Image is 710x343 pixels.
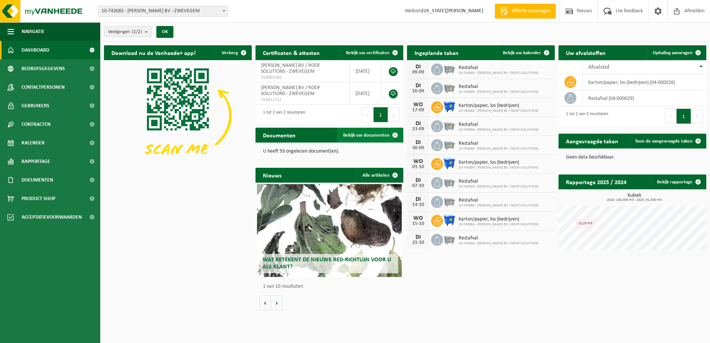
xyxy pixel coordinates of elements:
span: Acceptatievoorwaarden [22,208,82,226]
div: WO [411,159,426,164]
div: 14-10 [411,202,426,208]
span: Restafval [459,197,538,203]
span: Bekijk uw kalender [503,50,541,55]
a: Bekijk uw kalender [497,45,554,60]
span: Restafval [459,141,538,147]
button: OK [156,26,173,38]
span: 10-743084 - [PERSON_NAME] BV / ROOF SOLUTIONS [459,203,538,208]
button: Vestigingen(2/2) [104,26,152,37]
div: 16-09 [411,89,426,94]
div: WO [411,102,426,108]
div: DI [411,234,426,240]
span: 10-743084 - [PERSON_NAME] BV / ROOF SOLUTIONS [459,71,538,75]
h2: Aangevraagde taken [558,134,626,148]
span: 10-743084 - [PERSON_NAME] BV / ROOF SOLUTIONS [459,90,538,94]
a: Bekijk rapportage [651,174,706,189]
span: Ophaling aanvragen [653,50,693,55]
img: Download de VHEPlus App [104,60,252,171]
span: 2024: 140,300 m3 - 2025: 91,500 m3 [562,198,706,202]
a: Bekijk uw certificaten [340,45,403,60]
p: 1 van 10 resultaten [263,284,400,289]
div: DI [411,196,426,202]
span: Karton/papier, los (bedrijven) [459,160,538,166]
span: 10-743084 - [PERSON_NAME] BV / ROOF SOLUTIONS [459,241,538,246]
h2: Ingeplande taken [407,45,466,60]
span: VLA901565 [261,75,344,81]
img: WB-1100-HPE-BE-04 [443,214,456,226]
span: Restafval [459,122,538,128]
span: Contracten [22,115,51,134]
span: Navigatie [22,22,45,41]
div: DI [411,121,426,127]
div: 21-10 [411,240,426,245]
span: Restafval [459,65,538,71]
h2: Rapportage 2025 / 2024 [558,174,634,189]
td: karton/papier, los (bedrijven) (04-000026) [583,74,706,90]
span: 10-743082 - BEERNAERT DAVY BV - ZWEVEGEM [98,6,228,17]
span: 10-743084 - [PERSON_NAME] BV / ROOF SOLUTIONS [459,109,538,113]
div: 1 tot 2 van 2 resultaten [562,108,608,124]
span: Documenten [22,171,53,189]
span: 10-743084 - [PERSON_NAME] BV / ROOF SOLUTIONS [459,128,538,132]
a: Offerte aanvragen [495,4,556,19]
img: WB-2500-GAL-GY-04 [443,138,456,151]
div: WO [411,215,426,221]
h2: Uw afvalstoffen [558,45,613,60]
button: Previous [665,109,677,124]
button: 1 [677,109,691,124]
span: Afvalstof [588,64,609,70]
img: WB-1100-HPE-BE-04 [443,100,456,113]
span: Restafval [459,179,538,184]
p: Geen data beschikbaar. [566,155,699,160]
div: 23-09 [411,127,426,132]
button: Verberg [216,45,251,60]
span: 10-743084 - [PERSON_NAME] BV / ROOF SOLUTIONS [459,222,538,227]
div: DI [411,177,426,183]
span: Bekijk uw documenten [343,133,390,138]
span: Bekijk uw certificaten [346,50,390,55]
div: DI [411,64,426,70]
span: 10-743082 - BEERNAERT DAVY BV - ZWEVEGEM [98,6,228,16]
td: [DATE] [350,82,381,105]
span: Verberg [222,50,238,55]
div: 01-10 [411,164,426,170]
h3: Kubiek [562,193,706,202]
button: Volgende [271,295,283,310]
span: Gebruikers [22,97,49,115]
span: 10-743084 - [PERSON_NAME] BV / ROOF SOLUTIONS [459,147,538,151]
h2: Documenten [255,128,303,142]
span: Dashboard [22,41,49,59]
a: Toon de aangevraagde taken [629,134,706,148]
img: WB-2500-GAL-GY-04 [443,119,456,132]
div: 15-10 [411,221,426,226]
td: [DATE] [350,60,381,82]
h2: Nieuws [255,168,289,182]
span: Restafval [459,235,538,241]
div: 17-09 [411,108,426,113]
span: Bedrijfsgegevens [22,59,65,78]
img: WB-2500-GAL-GY-04 [443,62,456,75]
span: Contactpersonen [22,78,65,97]
a: Ophaling aanvragen [647,45,706,60]
button: 1 [374,107,388,122]
button: Next [388,107,400,122]
span: Karton/papier, los (bedrijven) [459,103,538,109]
span: Toon de aangevraagde taken [635,139,693,144]
span: Product Shop [22,189,55,208]
div: 12,20 m3 [576,219,595,228]
h2: Certificaten & attesten [255,45,327,60]
span: Kalender [22,134,45,152]
span: Rapportage [22,152,50,171]
img: WB-1100-HPE-BE-04 [443,157,456,170]
a: Alle artikelen [356,168,403,183]
p: U heeft 93 ongelezen document(en). [263,149,396,154]
div: 1 tot 2 van 2 resultaten [259,107,305,123]
span: VLA611712 [261,97,344,103]
span: 10-743084 - [PERSON_NAME] BV / ROOF SOLUTIONS [459,184,538,189]
div: 30-09 [411,146,426,151]
img: WB-2500-GAL-GY-04 [443,81,456,94]
img: WB-2500-GAL-GY-04 [443,195,456,208]
div: DI [411,83,426,89]
span: Karton/papier, los (bedrijven) [459,216,538,222]
button: Next [691,109,703,124]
